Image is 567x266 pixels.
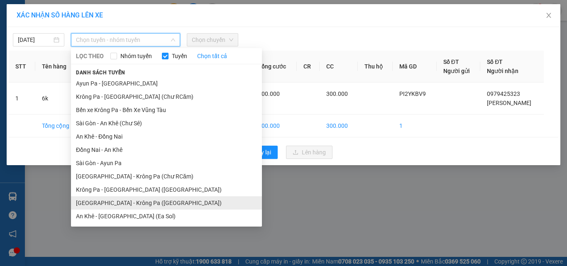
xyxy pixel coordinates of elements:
li: Bến xe Krông Pa - Bến Xe Vũng Tàu [71,103,262,117]
span: PI2YKBV9 [399,90,426,97]
td: 300.000 [320,115,358,137]
li: An Khê - [GEOGRAPHIC_DATA] (Ea Sol) [71,210,262,223]
span: Chọn chuyến [192,34,233,46]
th: Thu hộ [358,51,393,83]
li: Sài Gòn - An Khê (Ea Sol) [71,223,262,236]
li: [GEOGRAPHIC_DATA] - Krông Pa (Chư RCăm) [71,170,262,183]
span: Danh sách tuyến [71,69,130,76]
span: XÁC NHẬN SỐ HÀNG LÊN XE [17,11,103,19]
td: 1 [9,83,35,115]
span: Tuyến [169,51,191,61]
span: Số ĐT [487,59,503,65]
td: 300.000 [252,115,297,137]
li: Đồng Nai - An Khê [71,143,262,156]
th: CR [297,51,320,83]
li: Sài Gòn - Ayun Pa [71,156,262,170]
td: 6k [35,83,80,115]
span: Số ĐT [443,59,459,65]
span: close [545,12,552,19]
span: LỌC THEO [76,51,104,61]
li: An Khê - Đồng Nai [71,130,262,143]
span: [PERSON_NAME] [487,100,531,106]
li: Krông Pa - [GEOGRAPHIC_DATA] (Chư RCăm) [71,90,262,103]
a: Chọn tất cả [197,51,227,61]
button: uploadLên hàng [286,146,332,159]
button: Close [537,4,560,27]
li: [GEOGRAPHIC_DATA] - Krông Pa ([GEOGRAPHIC_DATA]) [71,196,262,210]
li: Krông Pa - [GEOGRAPHIC_DATA] ([GEOGRAPHIC_DATA]) [71,183,262,196]
span: down [171,37,176,42]
span: Người gửi [443,68,470,74]
span: Nhóm tuyến [117,51,155,61]
li: Ayun Pa - [GEOGRAPHIC_DATA] [71,77,262,90]
th: STT [9,51,35,83]
th: Tên hàng [35,51,80,83]
th: Mã GD [393,51,436,83]
span: 0979425323 [487,90,520,97]
input: 15/09/2025 [18,35,52,44]
span: Người nhận [487,68,518,74]
td: 1 [393,115,436,137]
td: Tổng cộng [35,115,80,137]
span: 300.000 [258,90,280,97]
span: Chọn tuyến - nhóm tuyến [76,34,175,46]
th: Tổng cước [252,51,297,83]
li: Sài Gòn - An Khê (Chư Sê) [71,117,262,130]
th: CC [320,51,358,83]
span: 300.000 [326,90,348,97]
